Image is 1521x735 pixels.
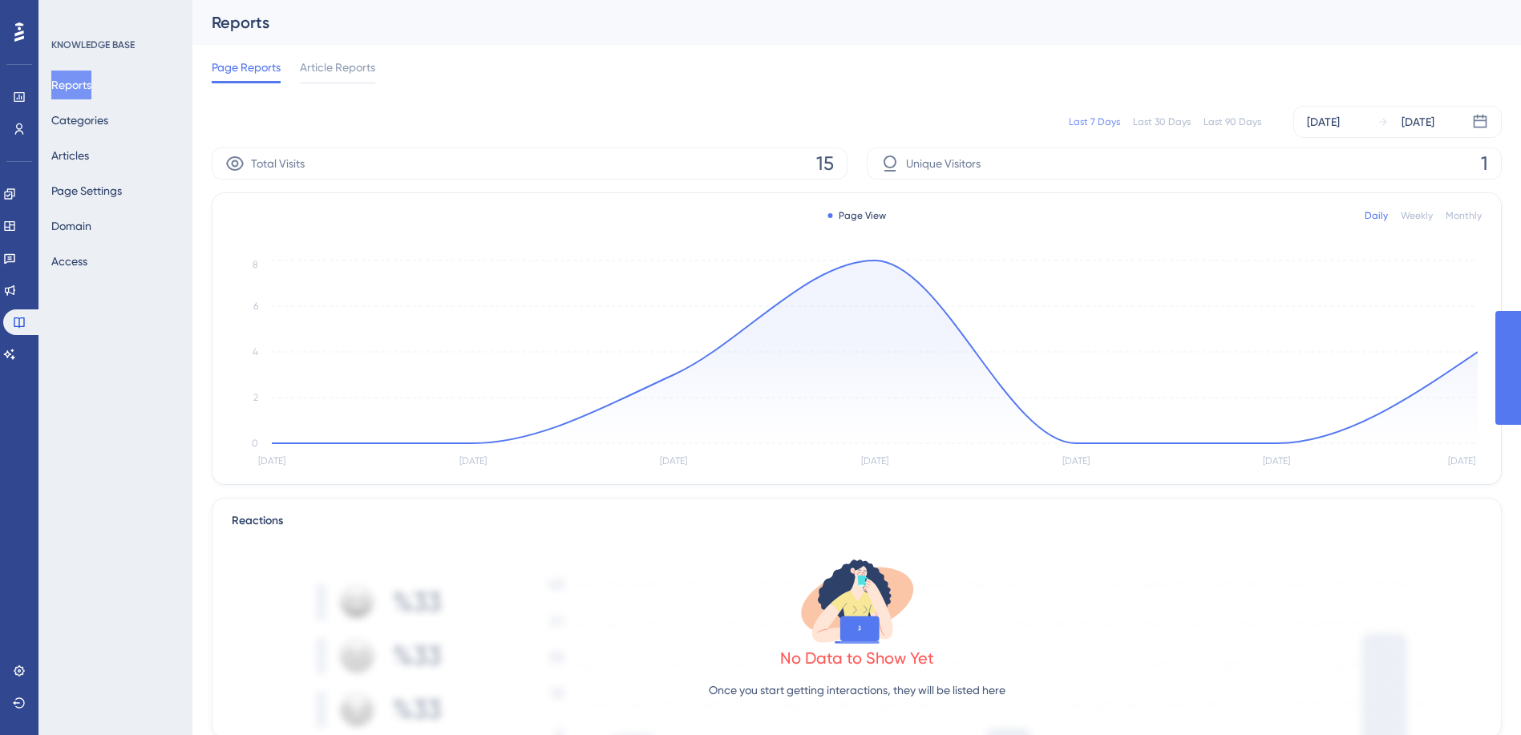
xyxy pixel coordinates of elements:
div: Last 90 Days [1203,115,1261,128]
tspan: 6 [253,301,258,312]
tspan: 4 [253,346,258,357]
div: [DATE] [1307,112,1340,131]
p: Once you start getting interactions, they will be listed here [709,680,1005,700]
button: Articles [51,141,89,170]
span: Unique Visitors [906,154,981,173]
button: Page Settings [51,176,122,205]
div: Daily [1365,209,1388,222]
tspan: 2 [253,392,258,403]
div: [DATE] [1402,112,1434,131]
div: Reports [212,11,1462,34]
tspan: [DATE] [459,455,487,466]
iframe: UserGuiding AI Assistant Launcher [1454,672,1502,720]
button: Access [51,247,87,276]
div: Reactions [232,511,1482,531]
tspan: [DATE] [258,455,285,466]
tspan: 8 [253,259,258,270]
div: No Data to Show Yet [780,647,934,669]
tspan: [DATE] [861,455,888,466]
tspan: 0 [252,438,258,449]
tspan: [DATE] [1062,455,1090,466]
span: 15 [816,151,834,176]
div: Weekly [1401,209,1433,222]
span: 1 [1481,151,1488,176]
button: Reports [51,71,91,99]
button: Categories [51,106,108,135]
div: Last 7 Days [1069,115,1120,128]
span: Total Visits [251,154,305,173]
div: Last 30 Days [1133,115,1191,128]
div: KNOWLEDGE BASE [51,38,135,51]
div: Page View [827,209,886,222]
button: Domain [51,212,91,240]
div: Monthly [1446,209,1482,222]
tspan: [DATE] [1263,455,1290,466]
span: Page Reports [212,58,281,77]
tspan: [DATE] [1448,455,1475,466]
tspan: [DATE] [660,455,687,466]
span: Article Reports [300,58,375,77]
